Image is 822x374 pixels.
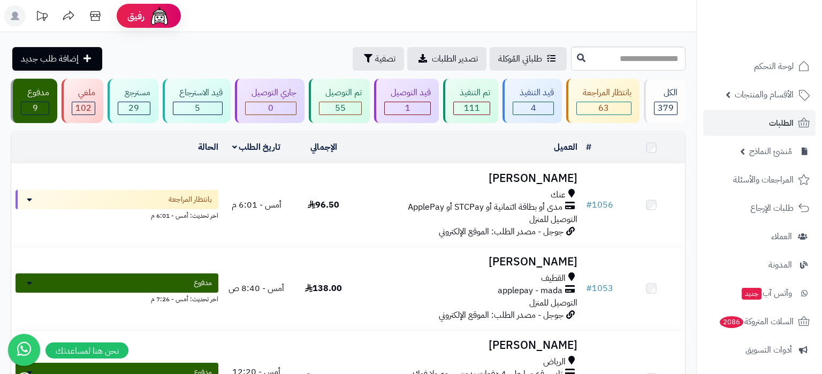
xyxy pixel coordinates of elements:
span: رفيق [127,10,144,22]
span: 9 [33,102,38,115]
div: اخر تحديث: أمس - 7:26 م [16,293,218,304]
a: تم التنفيذ 111 [441,79,500,123]
div: الكل [654,87,678,99]
span: المدونة [768,257,792,272]
a: #1053 [586,282,613,295]
span: مدى أو بطاقة ائتمانية أو STCPay أو ApplePay [408,201,562,213]
span: التوصيل للمنزل [529,296,577,309]
span: طلبات الإرجاع [750,201,794,216]
span: 379 [658,102,674,115]
a: مسترجع 29 [105,79,160,123]
span: مُنشئ النماذج [749,144,792,159]
div: 111 [454,102,490,115]
span: 63 [598,102,609,115]
a: المراجعات والأسئلة [703,167,816,193]
span: applepay - mada [498,285,562,297]
a: قيد التوصيل 1 [372,79,441,123]
div: تم التوصيل [319,87,362,99]
span: السلات المتروكة [719,314,794,329]
span: مدفوع [194,278,212,288]
span: 111 [464,102,480,115]
a: مدفوع 9 [9,79,59,123]
a: طلباتي المُوكلة [490,47,567,71]
a: الطلبات [703,110,816,136]
span: العملاء [771,229,792,244]
h3: [PERSON_NAME] [362,172,577,185]
div: 55 [319,102,361,115]
a: #1056 [586,199,613,211]
a: إضافة طلب جديد [12,47,102,71]
a: العميل [554,141,577,154]
span: 5 [195,102,200,115]
div: تم التنفيذ [453,87,490,99]
a: الإجمالي [310,141,337,154]
div: 102 [72,102,95,115]
span: 4 [531,102,536,115]
span: 138.00 [305,282,342,295]
span: # [586,199,592,211]
a: الحالة [198,141,218,154]
span: وآتس آب [741,286,792,301]
a: السلات المتروكة2086 [703,309,816,334]
a: تاريخ الطلب [232,141,281,154]
div: 63 [577,102,631,115]
span: 0 [268,102,273,115]
a: تحديثات المنصة [28,5,55,29]
span: الأقسام والمنتجات [735,87,794,102]
div: قيد التوصيل [384,87,431,99]
h3: [PERSON_NAME] [362,256,577,268]
span: لوحة التحكم [754,59,794,74]
a: طلبات الإرجاع [703,195,816,221]
span: بانتظار المراجعة [169,194,212,205]
span: جوجل - مصدر الطلب: الموقع الإلكتروني [439,225,564,238]
span: 29 [128,102,139,115]
span: أمس - 6:01 م [232,199,281,211]
div: مسترجع [118,87,150,99]
span: جديد [742,288,762,300]
span: # [586,282,592,295]
div: 1 [385,102,430,115]
span: طلباتي المُوكلة [498,52,542,65]
div: 5 [173,102,222,115]
a: المدونة [703,252,816,278]
div: 9 [21,102,49,115]
a: تم التوصيل 55 [307,79,372,123]
div: 29 [118,102,149,115]
div: قيد الاسترجاع [173,87,223,99]
span: عنك [551,189,566,201]
img: logo-2.png [749,29,812,51]
span: الطلبات [769,116,794,131]
span: القطيف [541,272,566,285]
a: وآتس آبجديد [703,280,816,306]
a: جاري التوصيل 0 [233,79,307,123]
div: ملغي [72,87,95,99]
div: مدفوع [21,87,49,99]
span: إضافة طلب جديد [21,52,79,65]
a: # [586,141,591,154]
span: تصدير الطلبات [432,52,478,65]
span: 2086 [720,316,743,328]
a: ملغي 102 [59,79,105,123]
a: تصدير الطلبات [407,47,486,71]
span: 55 [335,102,346,115]
div: جاري التوصيل [245,87,296,99]
span: تصفية [375,52,395,65]
a: العملاء [703,224,816,249]
span: 1 [405,102,410,115]
a: الكل379 [642,79,688,123]
span: 96.50 [308,199,339,211]
span: الرياض [543,356,566,368]
a: قيد الاسترجاع 5 [161,79,233,123]
span: أمس - 8:40 ص [229,282,284,295]
span: التوصيل للمنزل [529,213,577,226]
div: 0 [246,102,296,115]
span: أدوات التسويق [745,342,792,357]
img: ai-face.png [149,5,170,27]
a: أدوات التسويق [703,337,816,363]
div: اخر تحديث: أمس - 6:01 م [16,209,218,220]
div: 4 [513,102,553,115]
div: بانتظار المراجعة [576,87,631,99]
button: تصفية [353,47,404,71]
span: 102 [75,102,92,115]
div: قيد التنفيذ [513,87,553,99]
